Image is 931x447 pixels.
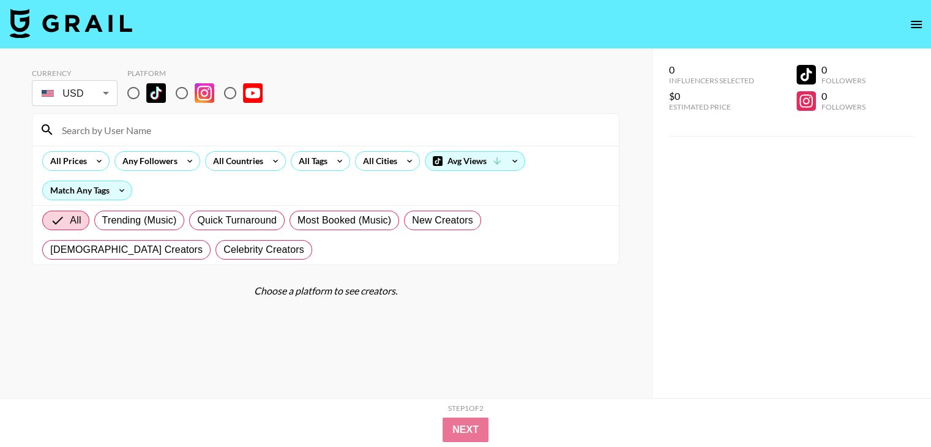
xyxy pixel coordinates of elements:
span: Most Booked (Music) [297,213,391,228]
span: Celebrity Creators [223,242,304,257]
div: $0 [669,90,754,102]
div: All Prices [43,152,89,170]
img: YouTube [243,83,263,103]
div: Any Followers [115,152,180,170]
button: Next [443,418,488,442]
div: Estimated Price [669,102,754,111]
div: USD [34,83,115,104]
div: All Countries [206,152,266,170]
button: open drawer [904,12,929,37]
div: Platform [127,69,272,78]
img: TikTok [146,83,166,103]
span: New Creators [412,213,473,228]
div: 0 [821,64,865,76]
div: Followers [821,76,865,85]
img: Instagram [195,83,214,103]
div: Followers [821,102,865,111]
span: [DEMOGRAPHIC_DATA] Creators [50,242,203,257]
div: Influencers Selected [669,76,754,85]
span: Quick Turnaround [197,213,277,228]
div: 0 [821,90,865,102]
div: Match Any Tags [43,181,132,200]
img: Grail Talent [10,9,132,38]
div: All Tags [291,152,330,170]
span: All [70,213,81,228]
input: Search by User Name [54,120,611,140]
div: All Cities [356,152,400,170]
div: Step 1 of 2 [448,404,484,413]
div: Currency [32,69,118,78]
div: 0 [669,64,754,76]
div: Choose a platform to see creators. [32,285,619,297]
div: Avg Views [425,152,525,170]
span: Trending (Music) [102,213,177,228]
